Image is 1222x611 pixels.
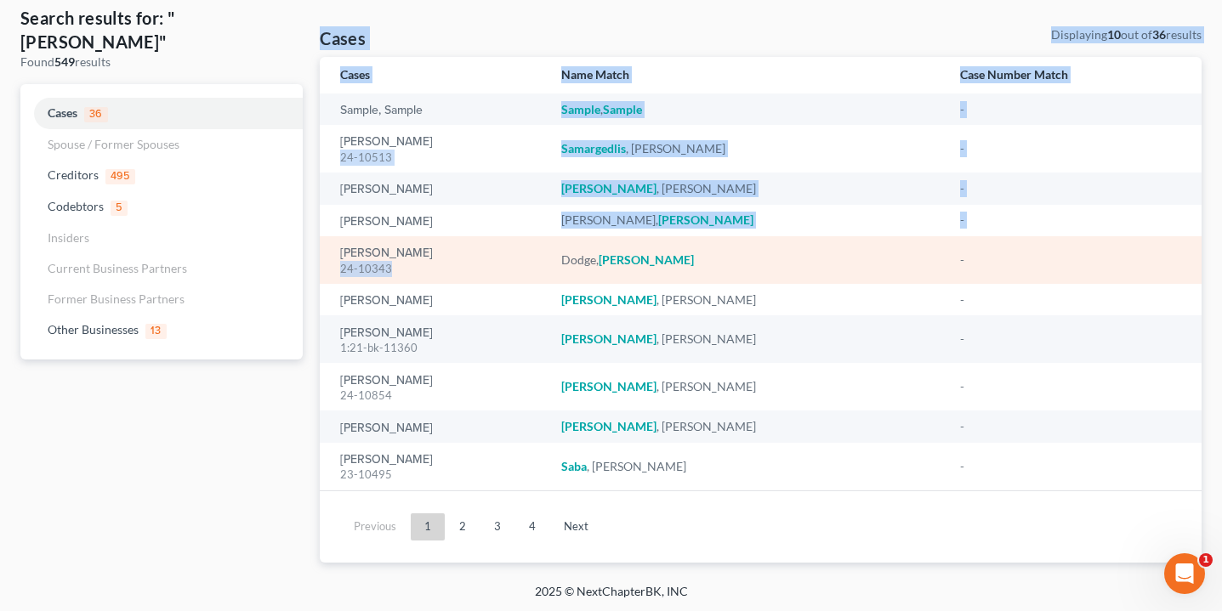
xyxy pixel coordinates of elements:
div: - [960,252,1181,269]
div: - [960,101,1181,118]
div: Displaying out of results [1051,26,1202,43]
div: - [960,378,1181,395]
div: [PERSON_NAME], [561,212,933,229]
div: - [960,418,1181,435]
a: [PERSON_NAME] [340,216,433,228]
a: [PERSON_NAME] [340,422,433,434]
iframe: Intercom live chat [1164,553,1205,594]
th: Name Match [548,57,946,93]
span: Spouse / Former Spouses [48,137,179,151]
span: 5 [111,201,128,216]
div: 1:21-bk-11360 [340,340,534,356]
a: Sample, Sample [340,105,423,116]
strong: 549 [54,54,75,69]
a: Next [550,513,602,540]
a: Other Businesses13 [20,314,303,346]
a: [PERSON_NAME] [340,295,433,307]
span: 36 [84,107,108,122]
em: Sample [603,102,642,116]
a: Cases36 [20,98,303,129]
div: , [PERSON_NAME] [561,418,933,435]
div: , [PERSON_NAME] [561,140,933,157]
div: 23-10495 [340,467,534,483]
div: , [561,101,933,118]
th: Cases [320,57,548,93]
a: 1 [411,513,445,540]
em: [PERSON_NAME] [561,419,656,433]
span: Other Businesses [48,322,139,337]
em: [PERSON_NAME] [561,379,656,393]
span: Cases [48,105,77,120]
div: 24-10854 [340,388,534,404]
em: Saba [561,459,587,473]
em: [PERSON_NAME] [561,181,656,195]
div: 24-10513 [340,150,534,166]
div: , [PERSON_NAME] [561,378,933,395]
h4: Cases [320,26,366,50]
a: [PERSON_NAME] [340,375,433,387]
div: , [PERSON_NAME] [561,331,933,348]
div: - [960,291,1181,308]
div: Dodge, [561,252,933,269]
a: [PERSON_NAME] [340,454,433,466]
div: , [PERSON_NAME] [561,180,933,197]
a: 2 [446,513,480,540]
span: Former Business Partners [48,291,185,306]
div: - [960,140,1181,157]
div: - [960,331,1181,348]
a: Insiders [20,223,303,253]
span: Current Business Partners [48,261,187,275]
div: - [960,458,1181,475]
h4: Search results for: "[PERSON_NAME]" [20,6,303,54]
span: 13 [145,324,167,339]
em: [PERSON_NAME] [599,252,694,267]
span: Creditors [48,167,99,182]
a: [PERSON_NAME] [340,247,433,259]
a: Former Business Partners [20,284,303,314]
th: Case Number Match [946,57,1202,93]
em: Samargedlis [561,141,626,156]
div: , [PERSON_NAME] [561,291,933,308]
a: [PERSON_NAME] [340,184,433,195]
a: Current Business Partners [20,253,303,284]
div: - [960,212,1181,229]
span: Insiders [48,230,89,245]
div: - [960,180,1181,197]
a: [PERSON_NAME] [340,327,433,339]
span: 1 [1199,553,1213,567]
a: 3 [480,513,514,540]
strong: 10 [1107,27,1121,42]
em: [PERSON_NAME] [658,212,753,227]
div: , [PERSON_NAME] [561,458,933,475]
a: Spouse / Former Spouses [20,129,303,160]
em: [PERSON_NAME] [561,292,656,307]
div: 24-10343 [340,261,534,277]
a: Creditors495 [20,160,303,191]
a: [PERSON_NAME] [340,136,433,148]
span: 495 [105,169,135,184]
a: 4 [515,513,549,540]
em: [PERSON_NAME] [561,331,656,346]
a: Codebtors5 [20,191,303,223]
strong: 36 [1152,27,1166,42]
em: Sample [561,102,600,116]
span: Codebtors [48,199,104,213]
div: Found results [20,54,303,71]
